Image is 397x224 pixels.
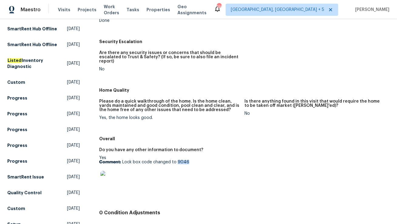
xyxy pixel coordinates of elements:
[67,158,80,164] span: [DATE]
[99,67,240,71] div: No
[7,42,57,48] h5: SmartRent Hub Offline
[67,205,80,212] span: [DATE]
[7,57,67,70] h5: Inventory Diagnostic
[7,55,80,72] a: ListedInventory Diagnostic[DATE]
[67,60,80,66] span: [DATE]
[7,58,22,63] em: Listed
[67,26,80,32] span: [DATE]
[353,7,389,13] span: [PERSON_NAME]
[7,108,80,119] a: Progress[DATE]
[99,148,203,152] h5: Do you have any other information to document?
[7,95,27,101] h5: Progress
[99,99,240,112] h5: Please do a quick walkthrough of the home. Is the home clean, yards maintained and good condition...
[7,171,80,182] a: SmartRent Issue[DATE]
[99,51,240,63] h5: Are there any security issues or concerns that should be escalated to Trust & Safety? (If so, be ...
[7,190,42,196] h5: Quality Control
[99,19,240,23] div: Done
[7,127,27,133] h5: Progress
[67,111,80,117] span: [DATE]
[7,111,27,117] h5: Progress
[7,174,44,180] h5: SmartRent Issue
[99,87,390,93] h5: Home Quality
[7,203,80,214] a: Custom[DATE]
[99,156,240,194] div: Yes
[99,210,390,216] h4: 0 Condition Adjustments
[67,79,80,85] span: [DATE]
[67,127,80,133] span: [DATE]
[126,8,139,12] span: Tasks
[7,23,80,34] a: SmartRent Hub Offline[DATE]
[7,158,27,164] h5: Progress
[99,160,121,164] b: Comment:
[7,142,27,148] h5: Progress
[7,77,80,88] a: Custom[DATE]
[7,26,57,32] h5: SmartRent Hub Offline
[99,136,390,142] h5: Overall
[99,116,240,120] div: Yes, the home looks good.
[177,4,207,16] span: Geo Assignments
[244,99,385,108] h5: Is there anything found in this visit that would require the home to be taken off market ([PERSON...
[146,7,170,13] span: Properties
[217,4,221,10] div: 190
[231,7,324,13] span: [GEOGRAPHIC_DATA], [GEOGRAPHIC_DATA] + 5
[244,111,385,116] div: No
[7,93,80,104] a: Progress[DATE]
[67,95,80,101] span: [DATE]
[99,39,390,45] h5: Security Escalation
[67,190,80,196] span: [DATE]
[58,7,70,13] span: Visits
[7,156,80,167] a: Progress[DATE]
[78,7,96,13] span: Projects
[99,160,240,164] p: Lock box code changed to 9046
[67,174,80,180] span: [DATE]
[7,124,80,135] a: Progress[DATE]
[104,4,119,16] span: Work Orders
[7,187,80,198] a: Quality Control[DATE]
[7,79,25,85] h5: Custom
[7,205,25,212] h5: Custom
[7,140,80,151] a: Progress[DATE]
[67,142,80,148] span: [DATE]
[21,7,41,13] span: Maestro
[67,42,80,48] span: [DATE]
[7,39,80,50] a: SmartRent Hub Offline[DATE]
